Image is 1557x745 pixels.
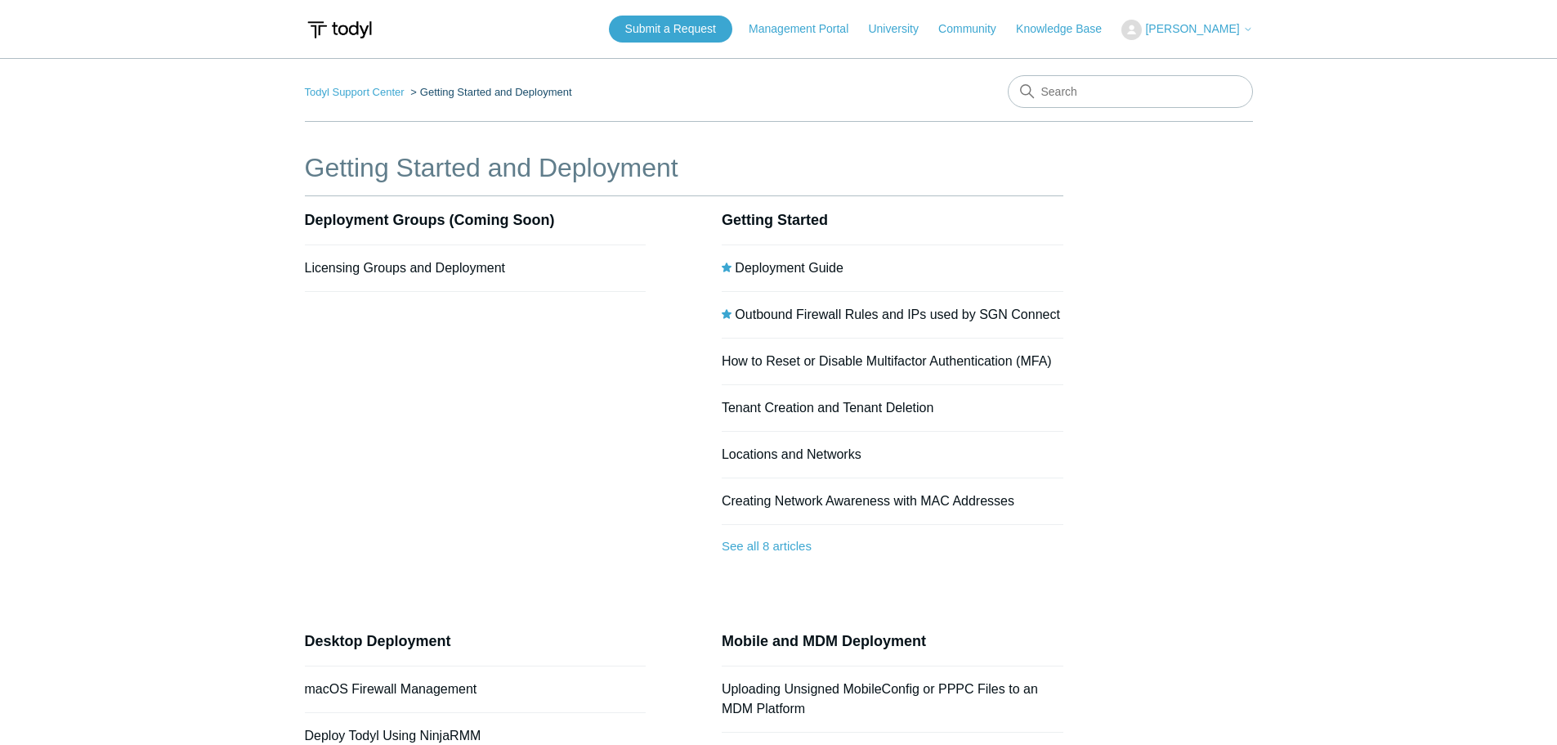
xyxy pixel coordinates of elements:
span: [PERSON_NAME] [1145,22,1239,35]
a: How to Reset or Disable Multifactor Authentication (MFA) [722,354,1052,368]
h1: Getting Started and Deployment [305,148,1063,187]
a: Deployment Groups (Coming Soon) [305,212,555,228]
li: Getting Started and Deployment [407,86,571,98]
img: Todyl Support Center Help Center home page [305,15,374,45]
a: Todyl Support Center [305,86,405,98]
a: Uploading Unsigned MobileConfig or PPPC Files to an MDM Platform [722,682,1038,716]
a: See all 8 articles [722,525,1063,568]
a: Knowledge Base [1016,20,1118,38]
a: macOS Firewall Management [305,682,477,696]
li: Todyl Support Center [305,86,408,98]
a: Licensing Groups and Deployment [305,261,505,275]
a: Community [938,20,1013,38]
a: Deploy Todyl Using NinjaRMM [305,729,481,743]
a: Creating Network Awareness with MAC Addresses [722,494,1014,508]
svg: Promoted article [722,309,732,319]
a: Locations and Networks [722,447,861,461]
a: Tenant Creation and Tenant Deletion [722,401,933,415]
a: University [868,20,934,38]
a: Deployment Guide [735,261,843,275]
a: Desktop Deployment [305,633,451,649]
a: Outbound Firewall Rules and IPs used by SGN Connect [735,307,1060,321]
input: Search [1008,75,1253,108]
a: Submit a Request [609,16,732,43]
button: [PERSON_NAME] [1121,20,1252,40]
a: Getting Started [722,212,828,228]
a: Management Portal [749,20,865,38]
svg: Promoted article [722,263,732,272]
a: Mobile and MDM Deployment [722,633,926,649]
